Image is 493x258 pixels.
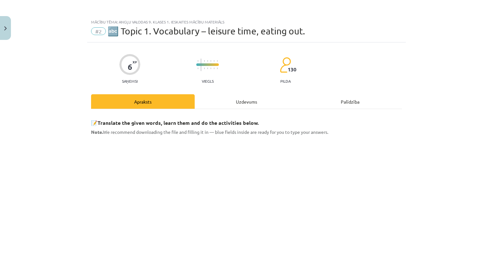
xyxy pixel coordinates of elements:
img: icon-short-line-57e1e144782c952c97e751825c79c345078a6d821885a25fce030b3d8c18986b.svg [214,60,214,62]
span: 130 [288,67,296,72]
img: icon-short-line-57e1e144782c952c97e751825c79c345078a6d821885a25fce030b3d8c18986b.svg [204,60,205,62]
p: pilda [280,79,291,83]
img: icon-close-lesson-0947bae3869378f0d4975bcd49f059093ad1ed9edebbc8119c70593378902aed.svg [4,26,7,31]
div: 6 [128,62,132,71]
div: Uzdevums [195,94,298,109]
img: icon-short-line-57e1e144782c952c97e751825c79c345078a6d821885a25fce030b3d8c18986b.svg [217,68,218,69]
p: Viegls [202,79,214,83]
img: icon-long-line-d9ea69661e0d244f92f715978eff75569469978d946b2353a9bb055b3ed8787d.svg [201,59,201,71]
img: icon-short-line-57e1e144782c952c97e751825c79c345078a6d821885a25fce030b3d8c18986b.svg [207,68,208,69]
h3: 📝 [91,115,402,127]
strong: Note. [91,129,103,135]
span: #2 [91,27,106,35]
img: icon-short-line-57e1e144782c952c97e751825c79c345078a6d821885a25fce030b3d8c18986b.svg [207,60,208,62]
div: Apraksts [91,94,195,109]
div: Palīdzība [298,94,402,109]
div: Mācību tēma: Angļu valodas 9. klases 1. ieskaites mācību materiāls [91,20,402,24]
img: icon-short-line-57e1e144782c952c97e751825c79c345078a6d821885a25fce030b3d8c18986b.svg [204,68,205,69]
img: icon-short-line-57e1e144782c952c97e751825c79c345078a6d821885a25fce030b3d8c18986b.svg [217,60,218,62]
b: Translate the given words, learn them and do the activities below. [98,119,259,126]
img: students-c634bb4e5e11cddfef0936a35e636f08e4e9abd3cc4e673bd6f9a4125e45ecb1.svg [280,57,291,73]
span: We recommend downloading the file and filling it in — blue fields inside are ready for you to typ... [91,129,328,135]
img: icon-short-line-57e1e144782c952c97e751825c79c345078a6d821885a25fce030b3d8c18986b.svg [214,68,214,69]
p: Saņemsi [119,79,140,83]
span: 🔤 Topic 1. Vocabulary – leisure time, eating out. [107,26,305,36]
span: XP [133,60,137,64]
